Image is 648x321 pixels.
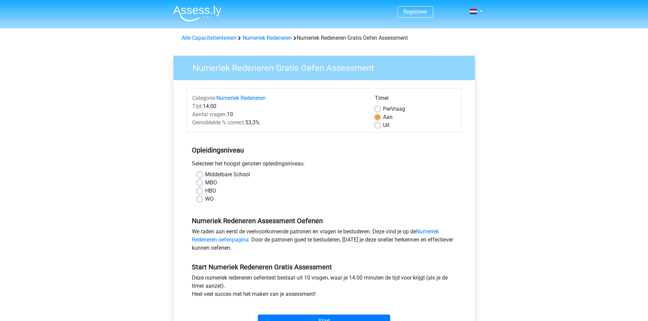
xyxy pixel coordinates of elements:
[192,228,439,243] a: Numeriek Redeneren oefenpagina
[205,171,250,179] label: Middelbare School
[192,95,216,101] span: Categorie:
[179,34,469,42] div: Numeriek Redeneren Gratis Oefen Assessment
[383,113,393,121] label: Aan
[173,5,221,21] img: Assessly
[192,103,203,109] span: Tijd:
[187,160,462,171] div: Selecteer het hoogst genoten opleidingsniveau.
[383,106,391,112] span: Per
[216,95,266,101] a: Numeriek Redeneren
[192,119,245,126] span: Gemiddelde % correct:
[187,119,370,127] div: 53,3%
[187,274,462,301] div: Deze numeriek redeneren oefentest bestaat uit 10 vragen, waar je 14:00 minuten de tijd voor krijg...
[205,179,217,187] label: MBO
[403,8,427,15] a: Registreer
[182,35,236,41] a: Alle Capaciteitentesten
[187,110,370,119] div: 10
[192,111,227,118] span: Aantal vragen:
[205,187,216,195] label: HBO
[192,263,456,271] h5: Start Numeriek Redeneren Gratis Assessment
[187,102,370,110] div: 14:00
[383,121,389,129] label: Uit
[375,94,456,105] div: Timer
[205,195,214,203] label: WO
[184,60,470,73] h3: Numeriek Redeneren Gratis Oefen Assessment
[192,217,456,225] h5: Numeriek Redeneren Assessment Oefenen
[383,105,405,113] label: Vraag
[187,228,462,255] div: We raden aan eerst de veelvoorkomende patronen en vragen te bestuderen. Deze vind je op de . Door...
[243,35,292,41] a: Numeriek Redeneren
[192,143,456,157] h5: Opleidingsniveau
